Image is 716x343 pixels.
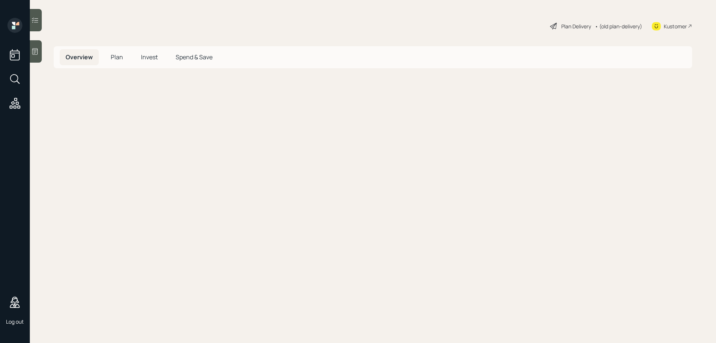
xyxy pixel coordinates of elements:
[141,53,158,61] span: Invest
[66,53,93,61] span: Overview
[595,22,642,30] div: • (old plan-delivery)
[176,53,213,61] span: Spend & Save
[561,22,591,30] div: Plan Delivery
[664,22,687,30] div: Kustomer
[111,53,123,61] span: Plan
[6,318,24,325] div: Log out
